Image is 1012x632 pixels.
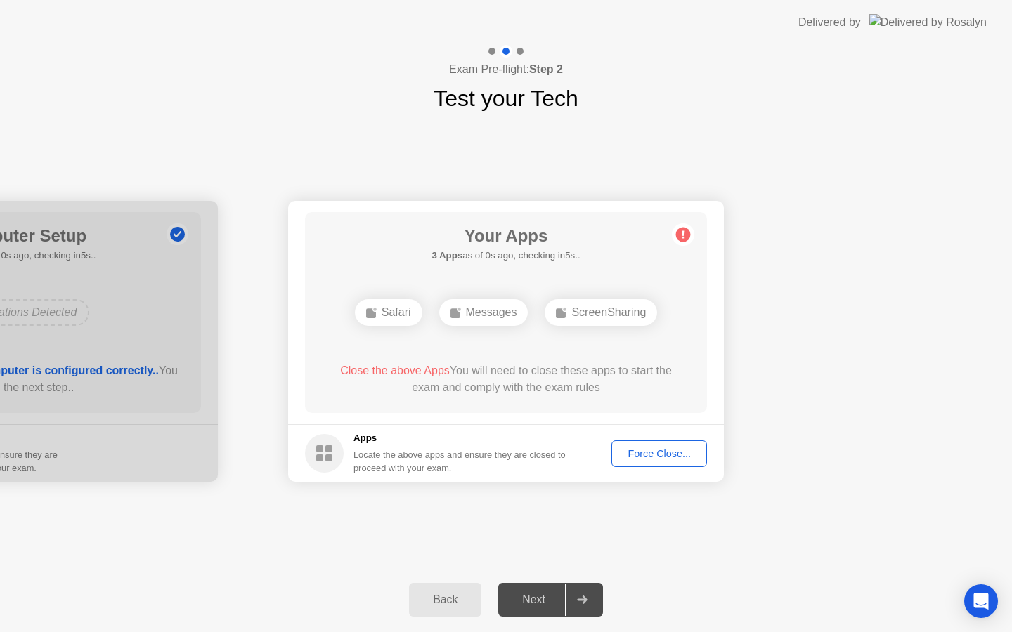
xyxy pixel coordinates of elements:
[353,431,566,445] h5: Apps
[869,14,987,30] img: Delivered by Rosalyn
[432,249,580,263] h5: as of 0s ago, checking in5s..
[798,14,861,31] div: Delivered by
[434,81,578,115] h1: Test your Tech
[325,362,687,396] div: You will need to close these apps to start the exam and comply with the exam rules
[432,250,462,261] b: 3 Apps
[439,299,528,326] div: Messages
[449,61,563,78] h4: Exam Pre-flight:
[409,583,481,617] button: Back
[340,364,450,376] span: Close the above Apps
[545,299,657,326] div: ScreenSharing
[529,63,563,75] b: Step 2
[616,448,702,459] div: Force Close...
[502,593,565,606] div: Next
[353,448,566,475] div: Locate the above apps and ensure they are closed to proceed with your exam.
[964,584,998,618] div: Open Intercom Messenger
[432,223,580,249] h1: Your Apps
[413,593,477,606] div: Back
[355,299,422,326] div: Safari
[611,440,707,467] button: Force Close...
[498,583,603,617] button: Next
